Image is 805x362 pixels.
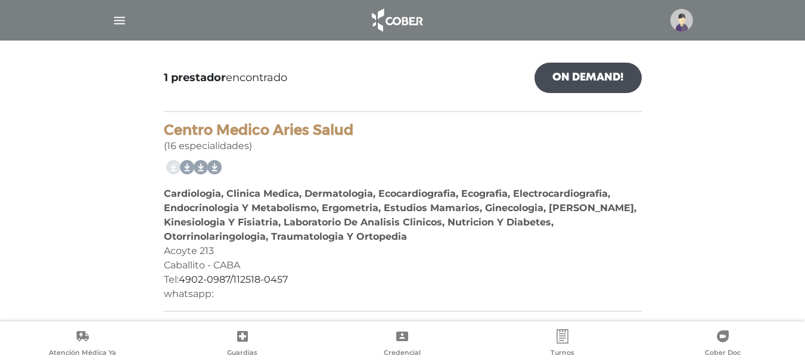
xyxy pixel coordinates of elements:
h4: Centro Medico Aries Salud [164,122,642,139]
a: Turnos [483,329,643,360]
span: Credencial [384,348,421,359]
img: Cober_menu-lines-white.svg [112,13,127,28]
a: Guardias [163,329,323,360]
div: whatsapp: [164,287,642,301]
span: Guardias [227,348,257,359]
a: Cober Doc [642,329,803,360]
a: On Demand! [534,63,642,93]
span: Atención Médica Ya [49,348,116,359]
b: 1 prestador [164,71,226,84]
a: 4902-0987/112518-0457 [179,274,288,285]
div: Tel: [164,273,642,287]
a: Atención Médica Ya [2,329,163,360]
div: Caballito - CABA [164,258,642,273]
div: (16 especialidades) [164,122,642,153]
b: Cardiologia, Clinica Medica, Dermatologia, Ecocardiografia, Ecografia, Electrocardiografia, Endoc... [164,188,636,242]
a: Credencial [322,329,483,360]
div: Acoyte 213 [164,244,642,258]
img: logo_cober_home-white.png [365,6,428,35]
span: Turnos [551,348,574,359]
span: encontrado [164,70,287,86]
span: Cober Doc [705,348,741,359]
img: profile-placeholder.svg [670,9,693,32]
